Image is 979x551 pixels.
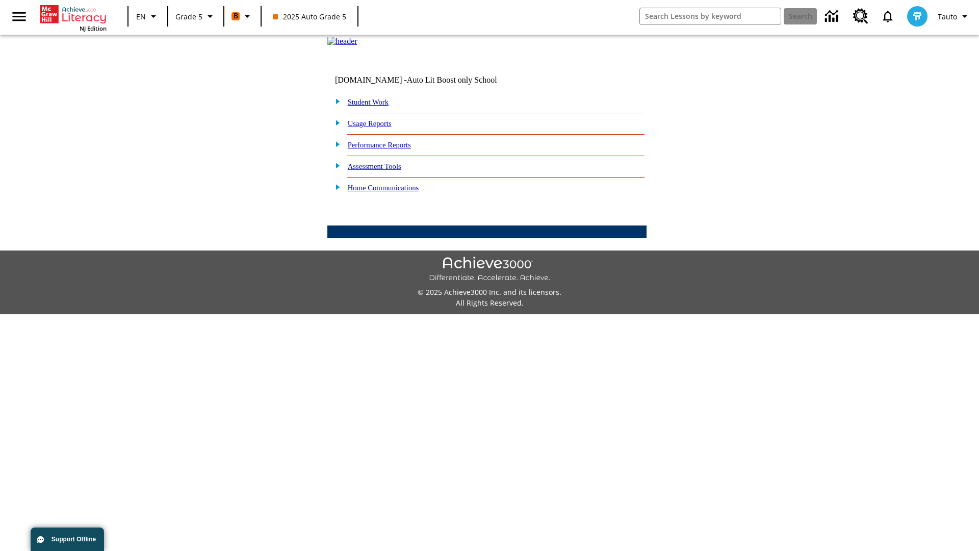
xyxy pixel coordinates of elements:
a: Student Work [348,98,389,106]
span: 2025 Auto Grade 5 [273,11,346,22]
span: Grade 5 [175,11,202,22]
td: [DOMAIN_NAME] - [335,76,523,85]
img: plus.gif [330,96,341,106]
span: EN [136,11,146,22]
span: Support Offline [51,536,96,543]
a: Resource Center, Will open in new tab [847,3,874,30]
button: Profile/Settings [934,7,975,26]
a: Notifications [874,3,901,30]
input: search field [640,8,781,24]
a: Performance Reports [348,141,411,149]
a: Usage Reports [348,119,392,128]
button: Select a new avatar [901,3,934,30]
img: plus.gif [330,182,341,191]
nobr: Auto Lit Boost only School [407,76,497,84]
span: NJ Edition [80,24,107,32]
button: Boost Class color is orange. Change class color [227,7,257,26]
img: header [327,37,357,46]
span: Tauto [938,11,957,22]
img: plus.gif [330,118,341,127]
img: avatar image [907,6,928,27]
button: Language: EN, Select a language [132,7,164,26]
a: Home Communications [348,184,419,192]
img: plus.gif [330,139,341,148]
button: Support Offline [31,528,104,551]
span: B [234,10,238,22]
button: Open side menu [4,2,34,32]
a: Data Center [819,3,847,31]
a: Assessment Tools [348,162,401,170]
img: Achieve3000 Differentiate Accelerate Achieve [429,257,550,283]
div: Home [40,3,107,32]
img: plus.gif [330,161,341,170]
button: Grade: Grade 5, Select a grade [171,7,220,26]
